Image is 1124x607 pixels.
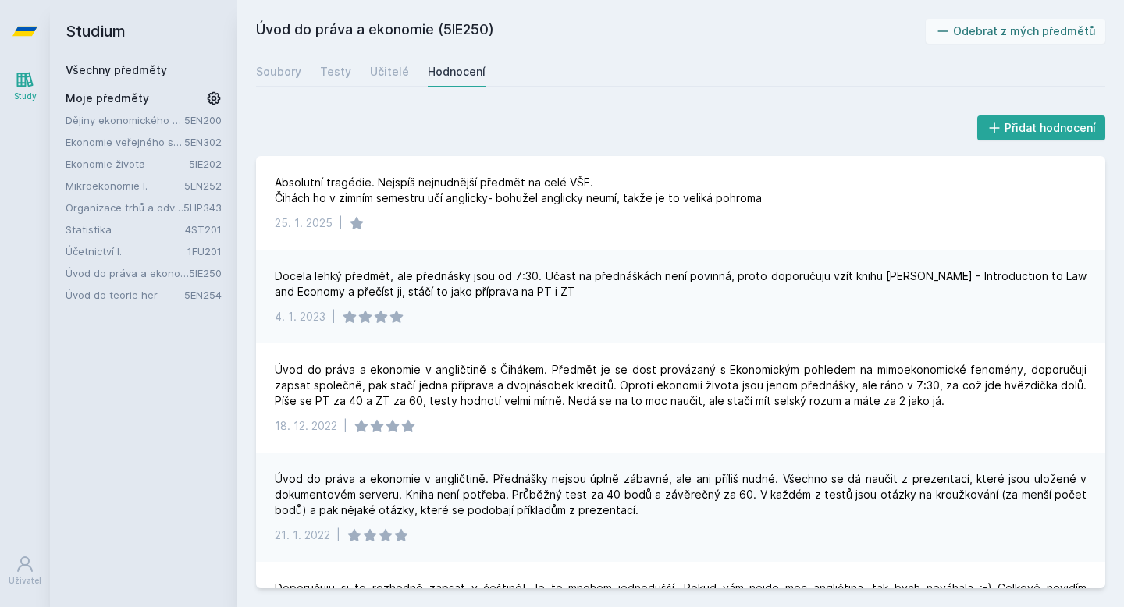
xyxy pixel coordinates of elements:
[275,527,330,543] div: 21. 1. 2022
[370,56,409,87] a: Učitelé
[926,19,1106,44] button: Odebrat z mých předmětů
[3,62,47,110] a: Study
[184,179,222,192] a: 5EN252
[336,527,340,543] div: |
[370,64,409,80] div: Učitelé
[320,56,351,87] a: Testy
[275,309,325,325] div: 4. 1. 2023
[275,418,337,434] div: 18. 12. 2022
[275,175,762,206] div: Absolutní tragédie. Nejspíš nejnudnější předmět na celé VŠE. Čihách ho v zimním semestru učí angl...
[66,287,184,303] a: Úvod do teorie her
[66,200,183,215] a: Organizace trhů a odvětví pohledem manažerů
[66,243,187,259] a: Účetnictví I.
[185,223,222,236] a: 4ST201
[977,115,1106,140] button: Přidat hodnocení
[339,215,343,231] div: |
[275,215,333,231] div: 25. 1. 2025
[184,114,222,126] a: 5EN200
[320,64,351,80] div: Testy
[66,178,184,193] a: Mikroekonomie I.
[332,309,336,325] div: |
[343,418,347,434] div: |
[184,136,222,148] a: 5EN302
[256,56,301,87] a: Soubory
[189,158,222,170] a: 5IE202
[183,201,222,214] a: 5HP343
[66,222,185,237] a: Statistika
[9,575,41,587] div: Uživatel
[184,289,222,301] a: 5EN254
[256,64,301,80] div: Soubory
[275,471,1087,518] div: Úvod do práva a ekonomie v angličtině. Přednášky nejsou úplně zábavné, ale ani příliš nudné. Všec...
[189,267,222,279] a: 5IE250
[66,112,184,128] a: Dějiny ekonomického myšlení
[275,268,1087,300] div: Docela lehký předmět, ale přednásky jsou od 7:30. Učast na přednáškách není povinná, proto doporu...
[256,19,926,44] h2: Úvod do práva a ekonomie (5IE250)
[66,63,167,76] a: Všechny předměty
[428,56,486,87] a: Hodnocení
[66,156,189,172] a: Ekonomie života
[66,91,149,106] span: Moje předměty
[3,547,47,595] a: Uživatel
[66,265,189,281] a: Úvod do práva a ekonomie
[66,134,184,150] a: Ekonomie veřejného sektoru
[187,245,222,257] a: 1FU201
[428,64,486,80] div: Hodnocení
[14,91,37,102] div: Study
[275,362,1087,409] div: Úvod do práva a ekonomie v angličtině s Čihákem. Předmět je se dost provázaný s Ekonomickým pohle...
